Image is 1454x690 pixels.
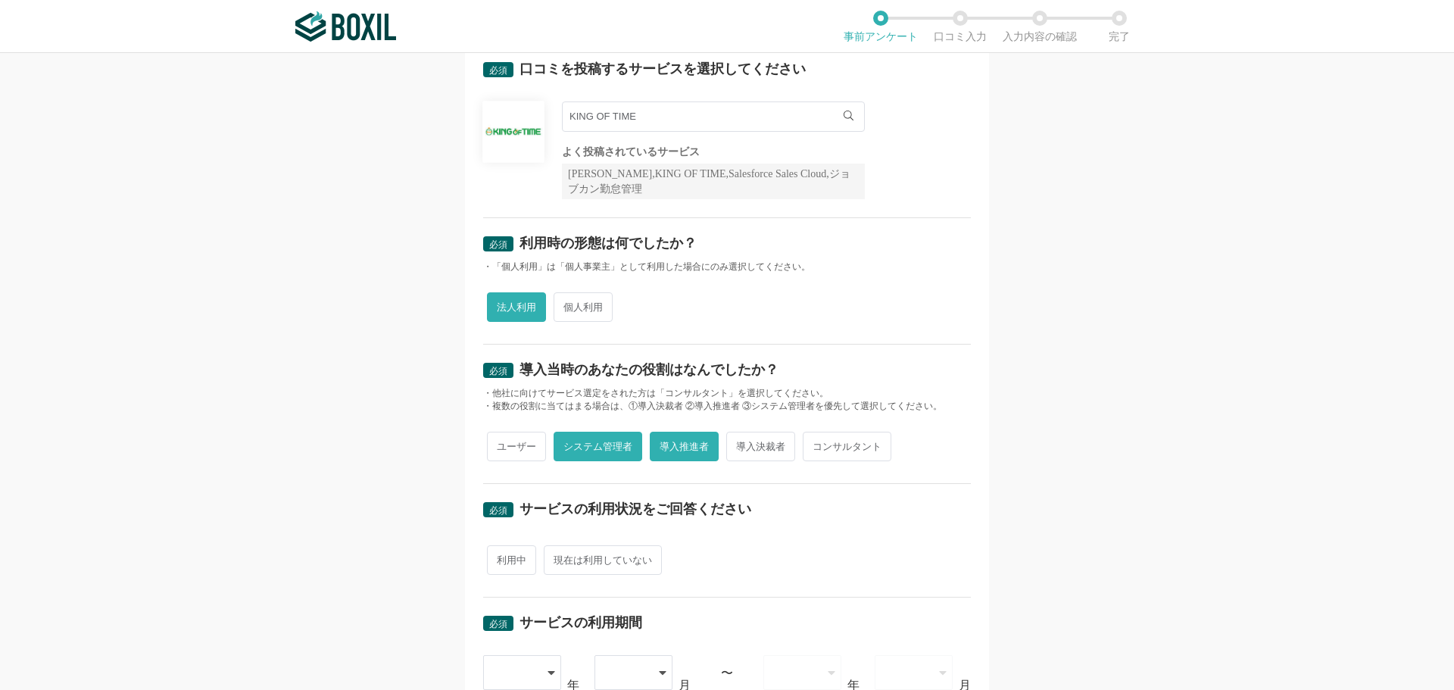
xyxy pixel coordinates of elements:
[520,62,806,76] div: 口コミを投稿するサービスを選択してください
[841,11,920,42] li: 事前アンケート
[489,65,507,76] span: 必須
[487,545,536,575] span: 利用中
[520,502,751,516] div: サービスの利用状況をご回答ください
[489,239,507,250] span: 必須
[520,616,642,629] div: サービスの利用期間
[483,400,971,413] div: ・複数の役割に当てはまる場合は、①導入決裁者 ②導入推進者 ③システム管理者を優先して選択してください。
[554,432,642,461] span: システム管理者
[1079,11,1159,42] li: 完了
[726,432,795,461] span: 導入決裁者
[803,432,891,461] span: コンサルタント
[544,545,662,575] span: 現在は利用していない
[487,292,546,322] span: 法人利用
[520,363,778,376] div: 導入当時のあなたの役割はなんでしたか？
[489,505,507,516] span: 必須
[920,11,1000,42] li: 口コミ入力
[562,101,865,132] input: サービス名で検索
[295,11,396,42] img: ボクシルSaaS_ロゴ
[1000,11,1079,42] li: 入力内容の確認
[483,387,971,400] div: ・他社に向けてサービス選定をされた方は「コンサルタント」を選択してください。
[489,619,507,629] span: 必須
[554,292,613,322] span: 個人利用
[487,432,546,461] span: ユーザー
[520,236,697,250] div: 利用時の形態は何でしたか？
[562,147,865,158] div: よく投稿されているサービス
[650,432,719,461] span: 導入推進者
[489,366,507,376] span: 必須
[562,164,865,199] div: [PERSON_NAME],KING OF TIME,Salesforce Sales Cloud,ジョブカン勤怠管理
[483,261,971,273] div: ・「個人利用」は「個人事業主」として利用した場合にのみ選択してください。
[721,667,733,679] div: 〜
